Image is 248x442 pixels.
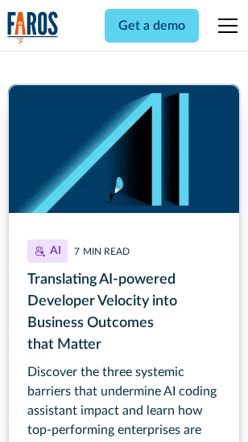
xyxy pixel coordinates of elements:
[7,11,59,44] img: Logo of the analytics and reporting company Faros.
[7,11,59,44] a: home
[209,6,241,45] div: menu
[105,9,199,43] a: Get a demo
